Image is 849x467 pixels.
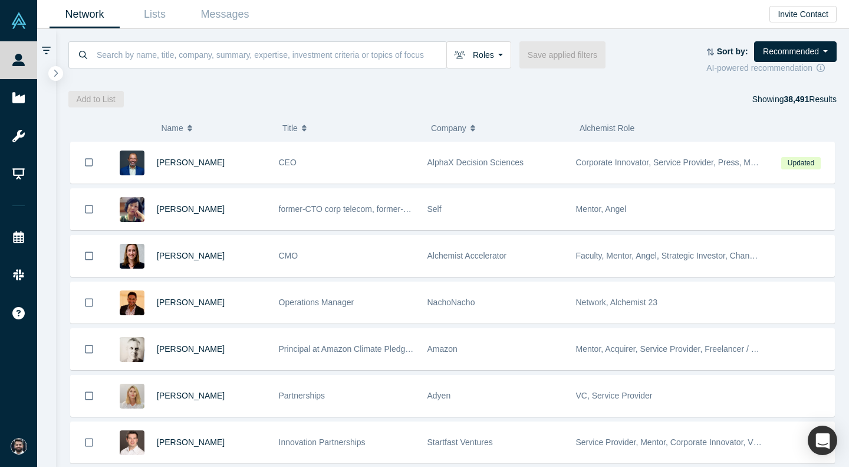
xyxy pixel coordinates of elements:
button: Bookmark [71,142,107,183]
img: Devon Crews's Profile Image [120,244,144,269]
span: NachoNacho [427,298,475,307]
span: Results [784,94,837,104]
span: Network, Alchemist 23 [576,298,658,307]
input: Search by name, title, company, summary, expertise, investment criteria or topics of focus [96,41,446,68]
img: Amin Jallouli's Profile Image [120,290,144,315]
button: Recommended [754,41,837,62]
div: AI-powered recommendation [706,62,837,74]
span: former-CTO corp telecom, former-CRO startup, board member and advisor, strategic technical busine... [279,204,732,214]
span: Mentor, Angel [576,204,627,214]
a: Lists [120,1,190,28]
img: Marjorie Hsu's Profile Image [120,197,144,222]
span: Innovation Partnerships [279,437,366,447]
span: Alchemist Accelerator [427,251,507,260]
span: Title [282,116,298,141]
button: Company [431,116,567,141]
span: Name [161,116,183,141]
button: Bookmark [71,189,107,230]
span: Operations Manager [279,298,354,307]
button: Save applied filters [519,41,606,68]
a: [PERSON_NAME] [157,204,225,214]
span: Self [427,204,442,214]
a: Network [50,1,120,28]
button: Title [282,116,419,141]
img: Dominika Basak's Profile Image [120,384,144,409]
a: [PERSON_NAME] [157,158,225,167]
button: Add to List [68,91,124,107]
span: Principal at Amazon Climate Pledge Fund [279,344,431,354]
div: Showing [752,91,837,107]
button: Name [161,116,270,141]
span: Company [431,116,466,141]
span: AlphaX Decision Sciences [427,158,524,167]
button: Bookmark [71,375,107,416]
button: Bookmark [71,282,107,323]
span: Alchemist Role [580,123,634,133]
span: CEO [279,158,297,167]
a: Messages [190,1,260,28]
img: Rafi Wadan's Account [11,438,27,455]
span: Startfast Ventures [427,437,493,447]
button: Bookmark [71,236,107,276]
a: [PERSON_NAME] [157,344,225,354]
span: Service Provider, Mentor, Corporate Innovator, VC, Angel [576,437,785,447]
span: Adyen [427,391,451,400]
img: Sammy Haroon's Profile Image [120,151,144,175]
span: Amazon [427,344,458,354]
span: Corporate Innovator, Service Provider, Press, Mentor, VC [576,158,785,167]
button: Roles [446,41,511,68]
img: Nick Ellis's Profile Image [120,337,144,362]
span: CMO [279,251,298,260]
button: Bookmark [71,422,107,463]
a: [PERSON_NAME] [157,298,225,307]
img: Michael Thaney's Profile Image [120,430,144,455]
button: Bookmark [71,329,107,370]
a: [PERSON_NAME] [157,437,225,447]
button: Invite Contact [769,6,837,22]
a: [PERSON_NAME] [157,251,225,260]
span: VC, Service Provider [576,391,653,400]
strong: 38,491 [784,94,809,104]
a: [PERSON_NAME] [157,391,225,400]
strong: Sort by: [717,47,748,56]
span: Updated [781,157,820,169]
span: Partnerships [279,391,325,400]
img: Alchemist Vault Logo [11,12,27,29]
